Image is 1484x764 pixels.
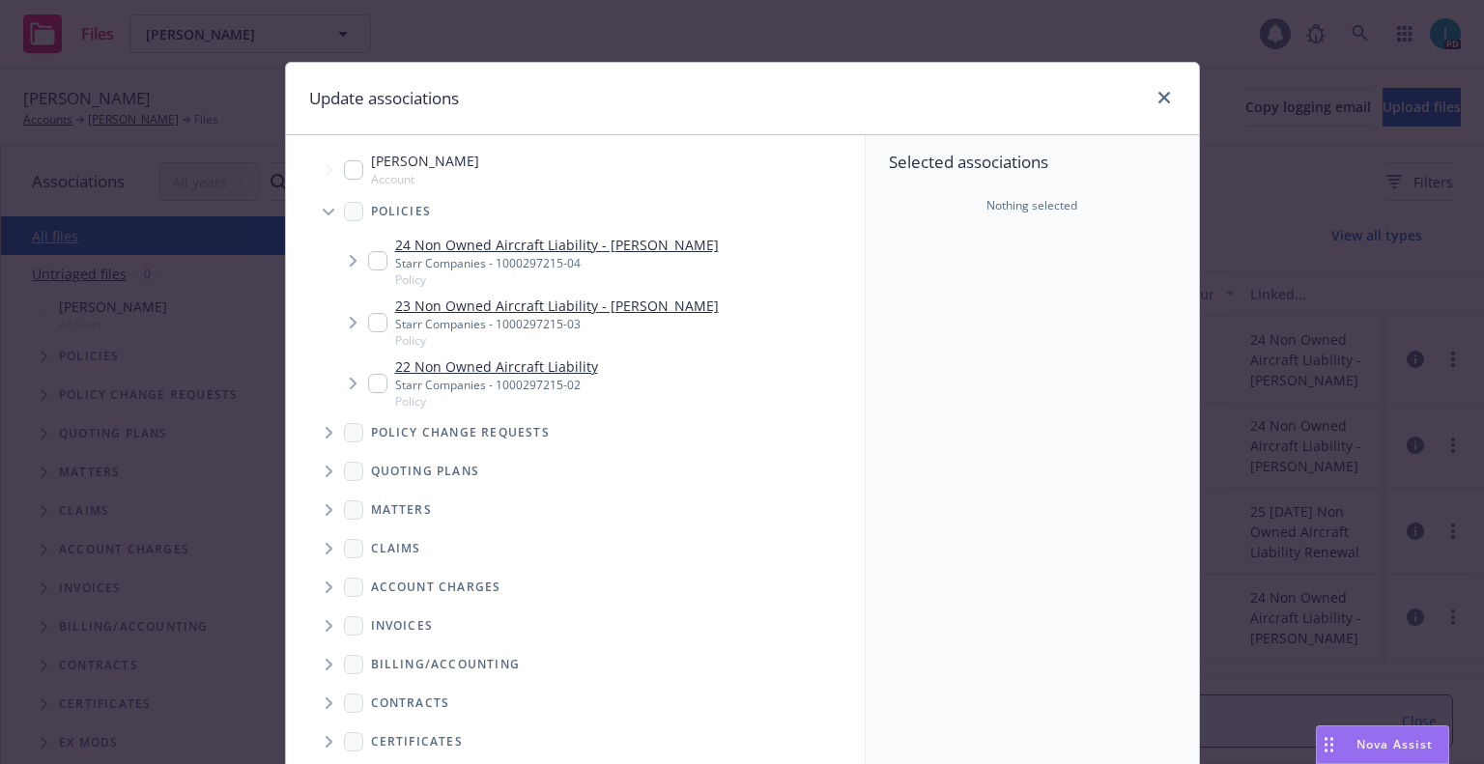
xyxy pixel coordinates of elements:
span: Account [371,171,479,187]
span: Nova Assist [1356,736,1433,752]
div: Tree Example [286,147,865,645]
span: Account charges [371,581,501,593]
a: 22 Non Owned Aircraft Liability [395,356,598,377]
span: Matters [371,504,432,516]
span: Contracts [371,697,450,709]
div: Drag to move [1317,726,1341,763]
div: Starr Companies - 1000297215-02 [395,377,598,393]
span: Billing/Accounting [371,659,521,670]
a: 23 Non Owned Aircraft Liability - [PERSON_NAME] [395,296,719,316]
span: Claims [371,543,421,554]
a: close [1153,86,1176,109]
div: Starr Companies - 1000297215-03 [395,316,719,332]
h1: Update associations [309,86,459,111]
span: Policy change requests [371,427,550,439]
span: Nothing selected [986,197,1077,214]
span: Certificates [371,736,463,748]
span: Policy [395,393,598,410]
button: Nova Assist [1316,725,1449,764]
span: Invoices [371,620,434,632]
span: Policy [395,271,719,288]
span: Selected associations [889,151,1176,174]
span: [PERSON_NAME] [371,151,479,171]
span: Quoting plans [371,466,480,477]
span: Policy [395,332,719,349]
div: Starr Companies - 1000297215-04 [395,255,719,271]
a: 24 Non Owned Aircraft Liability - [PERSON_NAME] [395,235,719,255]
span: Policies [371,206,432,217]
